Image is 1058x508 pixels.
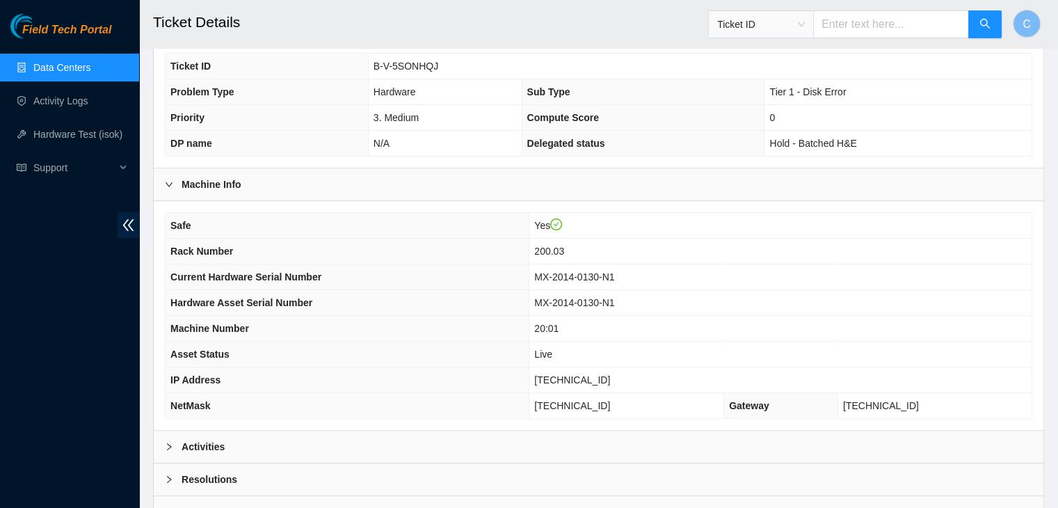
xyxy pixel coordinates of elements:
div: Machine Info [154,168,1043,200]
span: Yes [534,220,562,231]
b: Machine Info [182,177,241,192]
span: Ticket ID [717,14,805,35]
span: Hardware Asset Serial Number [170,297,312,308]
button: C [1013,10,1041,38]
span: search [979,18,991,31]
span: [TECHNICAL_ID] [843,400,919,411]
span: Tier 1 - Disk Error [769,86,846,97]
span: C [1023,15,1031,33]
span: check-circle [550,219,563,231]
span: NetMask [170,400,211,411]
span: Compute Score [527,112,599,123]
span: Current Hardware Serial Number [170,271,321,283]
span: IP Address [170,374,221,386]
span: Hold - Batched H&E [769,138,856,149]
span: Problem Type [170,86,234,97]
b: Activities [182,439,225,454]
b: Resolutions [182,472,237,487]
span: 3. Medium [374,112,419,123]
span: right [165,180,173,189]
span: 200.03 [534,246,564,257]
span: N/A [374,138,390,149]
input: Enter text here... [813,10,969,38]
span: Safe [170,220,191,231]
span: MX-2014-0130-N1 [534,297,614,308]
span: DP name [170,138,212,149]
span: 0 [769,112,775,123]
span: [TECHNICAL_ID] [534,374,610,386]
span: Machine Number [170,323,249,334]
a: Hardware Test (isok) [33,129,122,140]
span: Gateway [729,400,769,411]
span: Rack Number [170,246,233,257]
span: Delegated status [527,138,605,149]
a: Data Centers [33,62,90,73]
img: Akamai Technologies [10,14,70,38]
span: Sub Type [527,86,570,97]
span: Asset Status [170,349,230,360]
span: Support [33,154,115,182]
span: right [165,443,173,451]
span: Priority [170,112,205,123]
span: Field Tech Portal [22,24,111,37]
span: B-V-5SONHQJ [374,61,438,72]
span: [TECHNICAL_ID] [534,400,610,411]
span: read [17,163,26,173]
span: Ticket ID [170,61,211,72]
span: MX-2014-0130-N1 [534,271,614,283]
span: 20:01 [534,323,559,334]
span: right [165,475,173,484]
span: double-left [118,212,139,238]
div: Resolutions [154,463,1043,495]
span: Hardware [374,86,416,97]
div: Activities [154,431,1043,463]
span: Live [534,349,552,360]
a: Activity Logs [33,95,88,106]
a: Akamai TechnologiesField Tech Portal [10,25,111,43]
button: search [968,10,1002,38]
